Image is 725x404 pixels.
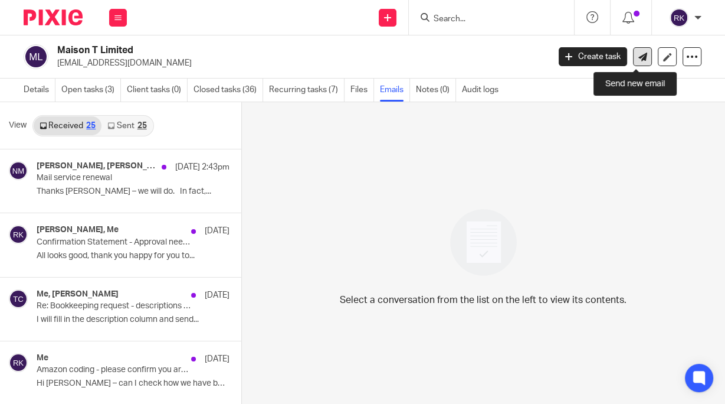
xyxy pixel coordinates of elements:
input: Search [432,14,539,25]
span: View [9,119,27,132]
p: Confirmation Statement - Approval needed [37,237,191,247]
p: [EMAIL_ADDRESS][DOMAIN_NAME] [57,57,541,69]
a: Details [24,79,55,102]
p: Select a conversation from the list on the left to view its contents. [340,293,626,307]
p: Re: Bookkeeping request - descriptions needed [37,301,191,311]
a: Sent25 [101,116,152,135]
a: Create task [559,47,627,66]
a: Audit logs [462,79,504,102]
img: svg%3E [9,225,28,244]
p: Hi [PERSON_NAME] – can I check how we have been... [37,379,229,389]
h4: Me [37,353,48,363]
a: Client tasks (0) [127,79,188,102]
a: Open tasks (3) [61,79,121,102]
p: [DATE] [205,225,229,237]
p: Amazon coding - please confirm you are happy with the split [37,365,191,375]
div: 25 [86,122,96,130]
img: svg%3E [9,161,28,180]
p: All looks good, thank you happy for you to... [37,251,229,261]
img: svg%3E [9,353,28,372]
p: [DATE] 2:43pm [175,161,229,173]
a: Notes (0) [416,79,456,102]
h2: Maison T Limited [57,44,444,57]
img: Pixie [24,9,83,25]
p: Thanks [PERSON_NAME] – we will do. In fact,... [37,187,229,197]
div: 25 [137,122,147,130]
img: svg%3E [670,8,688,27]
a: Emails [380,79,410,102]
a: Received25 [34,116,101,135]
img: image [442,201,524,284]
p: [DATE] [205,353,229,365]
h4: [PERSON_NAME], Me [37,225,119,235]
h4: [PERSON_NAME], [PERSON_NAME] [37,161,156,171]
a: Closed tasks (36) [193,79,263,102]
a: Recurring tasks (7) [269,79,345,102]
img: svg%3E [24,44,48,69]
h4: Me, [PERSON_NAME] [37,289,119,299]
p: I will fill in the description column and send... [37,315,229,325]
p: [DATE] [205,289,229,301]
img: svg%3E [9,289,28,308]
p: Mail service renewal [37,173,191,183]
a: Files [350,79,374,102]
